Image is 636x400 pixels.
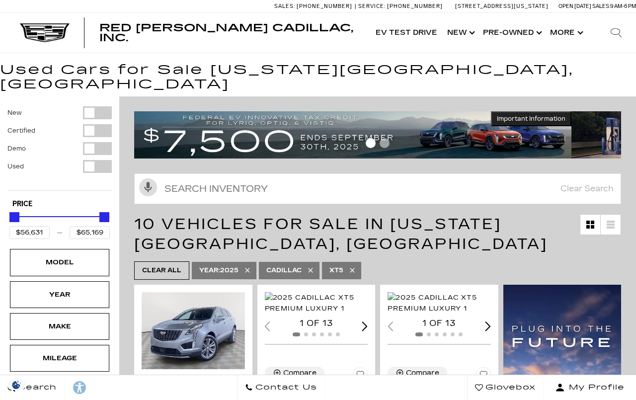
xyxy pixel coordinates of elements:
div: Year [35,289,84,300]
input: Maximum [70,226,110,239]
label: New [7,108,22,118]
span: My Profile [565,381,625,395]
img: Opt-Out Icon [5,380,28,390]
span: [PHONE_NUMBER] [297,3,352,9]
div: Next slide [485,321,491,331]
label: Demo [7,144,26,154]
a: Pre-Owned [478,13,545,53]
button: Compare Vehicle [388,367,447,380]
div: Maximum Price [99,212,109,222]
div: 1 of 13 [388,318,491,329]
img: 2025 Cadillac XT5 Premium Luxury 1 [142,292,245,370]
button: Important Information [491,111,571,126]
a: Sales: [PHONE_NUMBER] [274,3,355,9]
a: EV Test Drive [371,13,442,53]
div: MakeMake [10,313,109,340]
div: Mileage [35,353,84,364]
span: Go to slide 2 [380,138,390,148]
div: MileageMileage [10,345,109,372]
span: 2025 [199,264,238,277]
button: More [545,13,586,53]
span: XT5 [329,264,343,277]
section: Click to Open Cookie Consent Modal [5,380,28,390]
div: Minimum Price [9,212,19,222]
div: YearYear [10,281,109,308]
span: Contact Us [253,381,317,395]
img: vrp-tax-ending-august-version [134,111,571,158]
span: Year : [199,267,220,274]
span: Important Information [497,115,565,123]
label: Used [7,161,24,171]
span: Open [DATE] [558,3,591,9]
span: Search [15,381,57,395]
div: Price [9,209,110,239]
div: Next slide [362,321,368,331]
img: Cadillac Dark Logo with Cadillac White Text [20,23,70,42]
label: Certified [7,126,35,136]
a: Red [PERSON_NAME] Cadillac, Inc. [99,23,361,43]
a: Glovebox [467,375,544,400]
div: Model [35,257,84,268]
div: ModelModel [10,249,109,276]
div: Compare [406,369,439,378]
div: Filter by Vehicle Type [7,106,112,190]
div: 1 / 2 [142,292,245,370]
div: 1 of 13 [265,318,368,329]
span: Service: [358,3,386,9]
h5: Price [12,200,107,209]
a: Contact Us [237,375,325,400]
button: Save Vehicle [476,367,491,386]
span: Sales: [274,3,295,9]
span: Clear All [142,264,181,277]
span: Red [PERSON_NAME] Cadillac, Inc. [99,22,353,44]
svg: Click to toggle on voice search [139,178,157,196]
span: 10 Vehicles for Sale in [US_STATE][GEOGRAPHIC_DATA], [GEOGRAPHIC_DATA] [134,215,548,253]
span: [PHONE_NUMBER] [387,3,443,9]
input: Search Inventory [134,173,621,204]
span: Cadillac [266,264,302,277]
div: 1 / 2 [265,292,368,314]
img: 2025 Cadillac XT5 Premium Luxury 1 [265,292,368,314]
button: Open user profile menu [544,375,636,400]
div: Compare [283,369,317,378]
a: [STREET_ADDRESS][US_STATE] [455,3,549,9]
div: 1 of 48 [142,373,245,384]
span: Sales: [592,3,610,9]
img: 2025 Cadillac XT5 Premium Luxury 1 [388,292,491,314]
span: 9 AM-6 PM [610,3,636,9]
span: Go to slide 1 [366,138,376,148]
a: Service: [PHONE_NUMBER] [355,3,445,9]
span: Glovebox [483,381,536,395]
div: Make [35,321,84,332]
div: 1 / 2 [388,292,491,314]
input: Minimum [9,226,50,239]
a: New [442,13,478,53]
button: Compare Vehicle [265,367,324,380]
button: Save Vehicle [353,367,368,386]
